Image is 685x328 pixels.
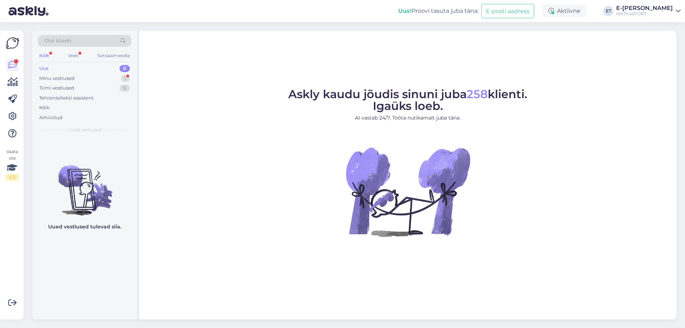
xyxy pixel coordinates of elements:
font: Uued vestlused [68,127,101,132]
font: E-[PERSON_NAME] [616,5,673,11]
font: Sotsiaalmeedia [97,53,130,58]
font: Askly kaudu jõudis sinuni juba [288,87,467,101]
font: Arhiivitud [39,115,62,120]
img: Askly logo [6,36,19,50]
font: 258 [467,87,488,101]
img: Vestlusi pole [32,152,137,217]
font: Kõik [39,105,50,110]
font: 0 [123,85,126,91]
font: Kõik [39,53,49,58]
font: 1 [125,75,126,81]
img: Vestlus pole aktiivne [344,127,472,256]
font: Uus [39,65,49,71]
font: Otsi klienti [44,37,71,44]
font: Veeb [68,53,78,58]
font: Minu vestlused [39,75,75,81]
font: ET [606,8,611,14]
font: Uued vestlused tulevad siia. [48,223,121,230]
font: Vaata siia [6,149,18,161]
font: klienti. [488,87,527,101]
font: 0 [123,65,126,71]
font: AI vastab 24/7. Tööta nutikamalt juba täna. [355,115,461,121]
font: 1 [9,175,10,180]
font: Uus! [398,7,412,14]
font: Igaüks loeb. [373,99,443,113]
a: E-[PERSON_NAME]MATKaSPORT [616,5,681,17]
font: E-posti aadress [486,8,529,15]
font: Aktiivne [557,7,580,14]
font: Tehisintellekti assistent [39,95,93,101]
button: E-posti aadress [481,4,534,18]
font: Proovi tasuta juba täna: [412,7,478,14]
font: / 3 [10,175,15,180]
font: Tiimi vestlused [39,85,74,91]
font: MATKaSPORT [616,11,646,16]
